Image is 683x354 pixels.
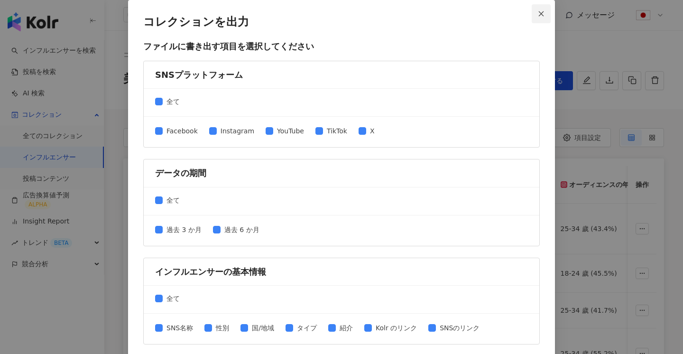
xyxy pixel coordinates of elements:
span: SNS名称 [163,323,197,333]
span: 性別 [212,323,233,333]
span: タイプ [293,323,321,333]
div: SNSプラットフォーム [155,69,528,81]
span: 紹介 [336,323,357,333]
span: 全て [163,293,184,304]
div: データの期間 [155,167,528,179]
span: Facebook [163,126,202,136]
span: TikTok [323,126,351,136]
p: ファイルに書き出す項目を選択してください [143,40,540,52]
span: 全て [163,96,184,107]
span: 過去 3 か月 [163,224,205,235]
button: Close [532,4,551,23]
span: X [366,126,378,136]
div: インフルエンサーの基本情報 [155,266,528,278]
span: 全て [163,195,184,205]
span: SNSのリンク [436,323,483,333]
span: close [538,10,545,17]
span: 過去 6 か月 [221,224,263,235]
span: YouTube [273,126,308,136]
span: Kolr のリンク [372,323,421,333]
span: 国/地域 [248,323,278,333]
p: コレクションを出力 [143,15,540,28]
span: Instagram [217,126,258,136]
